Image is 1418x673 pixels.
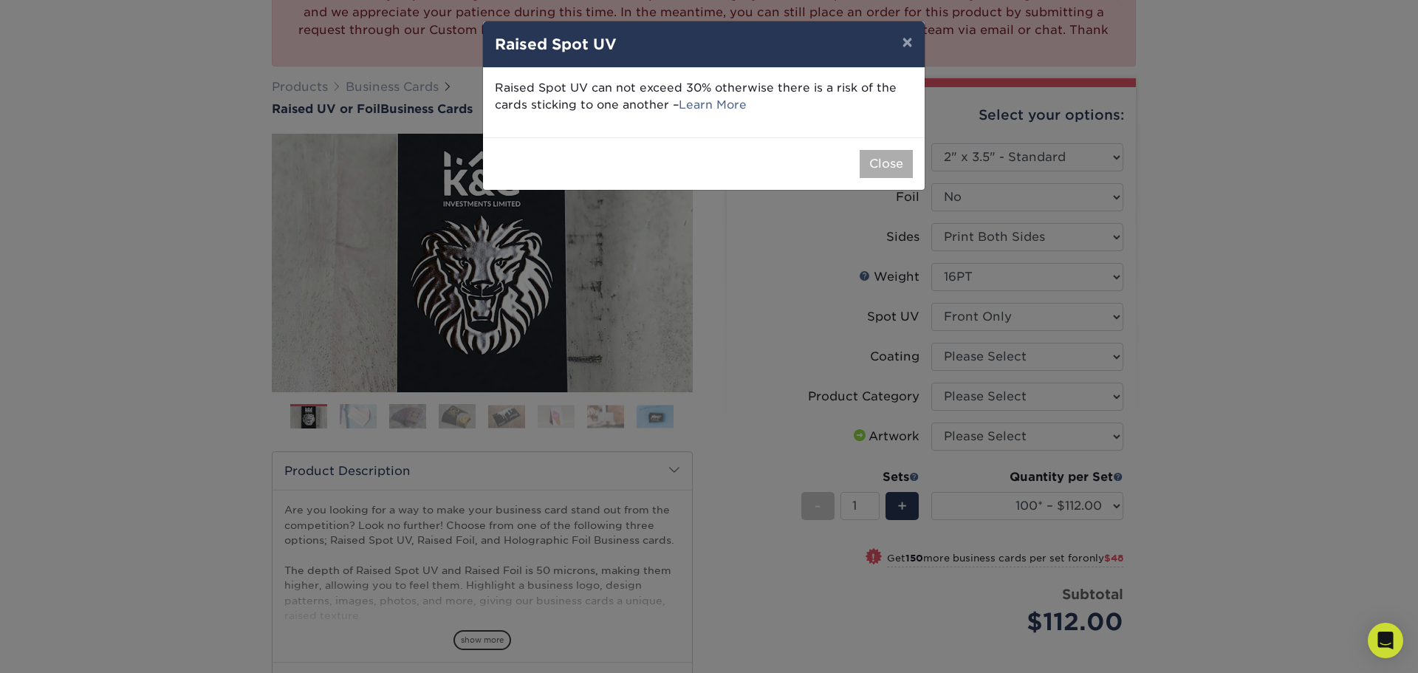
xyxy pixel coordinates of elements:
a: Learn More [679,98,747,112]
p: Raised Spot UV can not exceed 30% otherwise there is a risk of the cards sticking to one another – [495,80,913,114]
button: Close [860,150,913,178]
h4: Raised Spot UV [495,33,913,55]
button: × [890,21,924,63]
div: Open Intercom Messenger [1368,623,1403,658]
